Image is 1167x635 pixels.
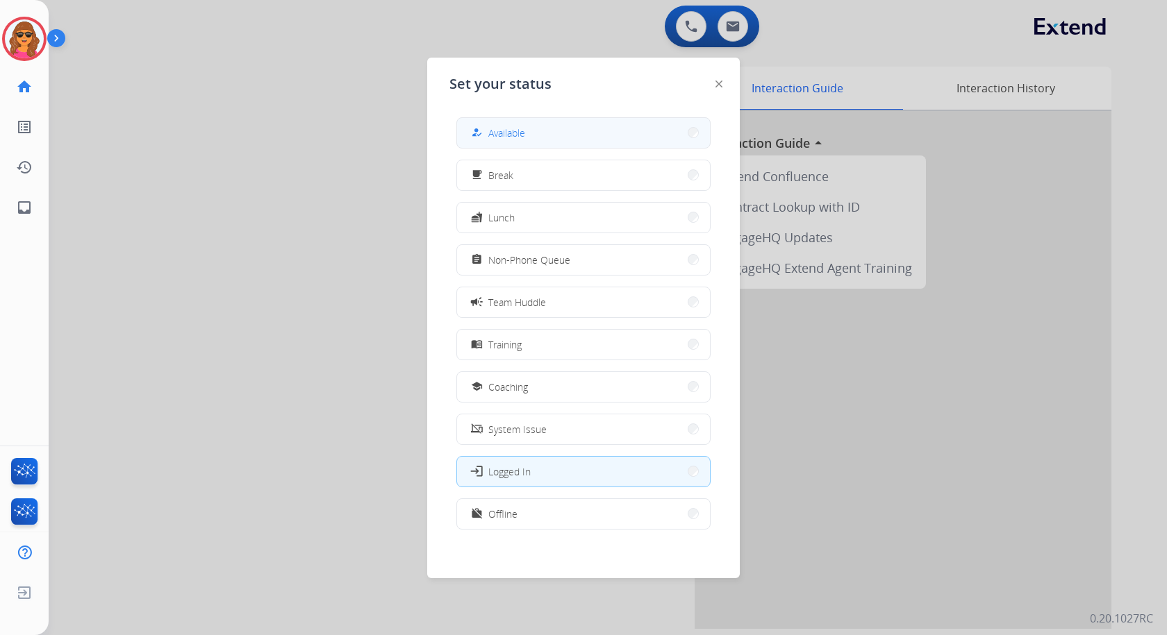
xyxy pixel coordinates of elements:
[488,295,546,310] span: Team Huddle
[449,74,552,94] span: Set your status
[16,199,33,216] mat-icon: inbox
[488,422,547,437] span: System Issue
[488,253,570,267] span: Non-Phone Queue
[457,118,710,148] button: Available
[1090,610,1153,627] p: 0.20.1027RC
[457,499,710,529] button: Offline
[488,380,528,394] span: Coaching
[488,507,518,521] span: Offline
[488,168,513,183] span: Break
[471,169,483,181] mat-icon: free_breakfast
[488,337,522,352] span: Training
[16,119,33,135] mat-icon: list_alt
[471,423,483,435] mat-icon: phonelink_off
[457,457,710,486] button: Logged In
[488,464,531,479] span: Logged In
[471,381,483,393] mat-icon: school
[470,295,483,309] mat-icon: campaign
[488,126,525,140] span: Available
[457,160,710,190] button: Break
[457,414,710,444] button: System Issue
[457,203,710,232] button: Lunch
[471,254,483,266] mat-icon: assignment
[471,127,483,139] mat-icon: how_to_reg
[471,508,483,520] mat-icon: work_off
[470,464,483,478] mat-icon: login
[457,330,710,359] button: Training
[471,339,483,350] mat-icon: menu_book
[5,19,44,58] img: avatar
[16,78,33,95] mat-icon: home
[457,372,710,402] button: Coaching
[471,212,483,223] mat-icon: fastfood
[715,81,722,87] img: close-button
[457,245,710,275] button: Non-Phone Queue
[488,210,515,225] span: Lunch
[16,159,33,176] mat-icon: history
[457,287,710,317] button: Team Huddle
